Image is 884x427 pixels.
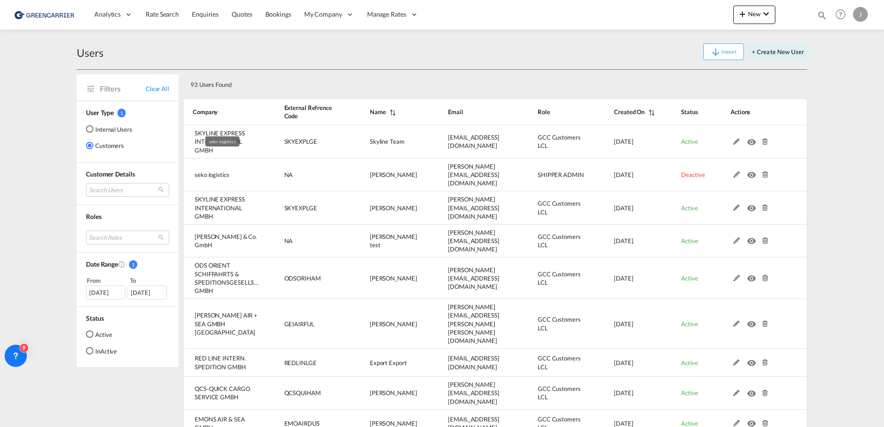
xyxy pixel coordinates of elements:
button: icon-arrow-downImport [703,43,744,60]
td: Ahmet Apaydin [347,377,425,410]
md-radio-button: InActive [86,346,117,355]
md-icon: Created On [118,261,125,268]
md-icon: icon-eye [747,418,759,424]
span: [DATE] [614,204,633,212]
span: From To [DATE][DATE] [86,276,169,299]
td: Stephan Vollmert [347,257,425,299]
span: GCC Customers LCL [538,233,581,249]
td: 2025-08-06 [591,377,658,410]
td: export-see@skyline-express.de [425,125,515,159]
td: GCC Customers LCL [515,125,591,159]
span: Deactive [681,171,705,178]
span: SKYEXPLGE [284,138,317,145]
span: Roles [86,213,102,220]
div: Users [77,45,104,60]
td: 2025-08-08 [591,257,658,299]
span: EMOAIRDUS [284,420,319,427]
div: [DATE] [128,286,167,299]
span: SKYLINE EXPRESS INTERNATIONAL GMBH [195,195,245,220]
span: Active [681,420,698,427]
td: GCC Customers LCL [515,191,591,225]
div: J [853,7,868,22]
td: Skyline Team [347,125,425,159]
span: [PERSON_NAME][EMAIL_ADDRESS][DOMAIN_NAME] [448,195,499,220]
span: [DATE] [614,237,633,244]
th: Email [425,98,515,125]
div: icon-magnify [817,10,827,24]
span: [PERSON_NAME] [370,204,417,212]
md-radio-button: Internal Users [86,124,132,134]
span: [PERSON_NAME] [370,420,417,427]
span: Active [681,237,698,244]
td: QCSQUIHAM [261,377,347,410]
span: Active [681,389,698,396]
td: REDLINLGE [261,349,347,377]
span: [PERSON_NAME][EMAIL_ADDRESS][DOMAIN_NAME] [448,266,499,290]
td: GCC Customers LCL [515,225,591,258]
td: isabel huebner test [347,225,425,258]
span: GCC Customers LCL [538,385,581,401]
td: vollmert@ods-orient.com [425,257,515,299]
md-icon: icon-chevron-down [761,8,772,19]
td: ODS ORIENT SCHIFFAHRTS & SPEDITIONSGESELLSCHAFT GMBH [183,257,261,299]
span: [DATE] [614,138,633,145]
span: Customer Details [86,170,135,178]
md-icon: icon-eye [747,202,759,209]
td: SKYEXPLGE [261,191,347,225]
md-icon: icon-eye [747,388,759,394]
span: Active [681,204,698,212]
th: External Refrence Code [261,98,347,125]
th: Actions [707,98,807,125]
span: Active [681,320,698,328]
td: GEIAIRFUL [261,299,347,349]
span: Manage Rates [367,10,406,19]
span: Active [681,274,698,282]
span: [EMAIL_ADDRESS][DOMAIN_NAME] [448,354,499,370]
span: seko logistics [195,171,229,178]
span: GCC Customers LCL [538,354,581,370]
span: SHIPPER ADMIN [538,171,584,178]
td: se@red-line.biz [425,349,515,377]
span: Quotes [232,10,252,18]
td: RED LINE INTERN. SPEDITION GMBH [183,349,261,377]
span: [PERSON_NAME] [370,320,417,328]
span: [DATE] [614,389,633,396]
div: From [86,276,127,285]
span: [PERSON_NAME] [370,171,417,178]
md-icon: icon-arrow-down [710,47,721,58]
td: seko logistics [183,159,261,192]
span: [PERSON_NAME] test [370,233,417,249]
td: 2025-08-12 [591,225,658,258]
td: SKYLINE EXPRESS INTERNATIONAL GMBH [183,125,261,159]
span: [PERSON_NAME] [370,274,417,282]
td: Myra Kraushaar [347,299,425,349]
span: RED LINE INTERN. SPEDITION GMBH [195,354,246,370]
span: Skyline Team [370,138,405,145]
th: Role [515,98,591,125]
span: Rate Search [146,10,179,18]
md-icon: icon-eye [747,235,759,242]
span: ODS ORIENT SCHIFFAHRTS & SPEDITIONSGESELLSCHAFT GMBH [195,262,274,294]
span: New [737,10,772,18]
span: [PERSON_NAME][EMAIL_ADDRESS][DOMAIN_NAME] [448,381,499,405]
md-icon: icon-magnify [817,10,827,20]
td: 2025-08-12 [591,125,658,159]
span: Active [681,359,698,366]
th: Created On [591,98,658,125]
span: GCC Customers LCL [538,200,581,215]
span: REDLINLGE [284,359,317,366]
td: ODSORIHAM [261,257,347,299]
td: jens.christian@sekonordic.com [425,159,515,192]
th: Name [347,98,425,125]
span: [DATE] [614,359,633,366]
td: GCC Customers LCL [515,257,591,299]
span: NA [284,237,293,244]
td: jens christian carlsson [347,159,425,192]
td: SKYEXPLGE [261,125,347,159]
span: [EMAIL_ADDRESS][DOMAIN_NAME] [448,134,499,149]
span: Filters [100,84,146,94]
td: 2025-08-12 [591,159,658,192]
span: GEIAIRFUL [284,320,314,328]
td: myra.kraushaar@geis-group.de [425,299,515,349]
